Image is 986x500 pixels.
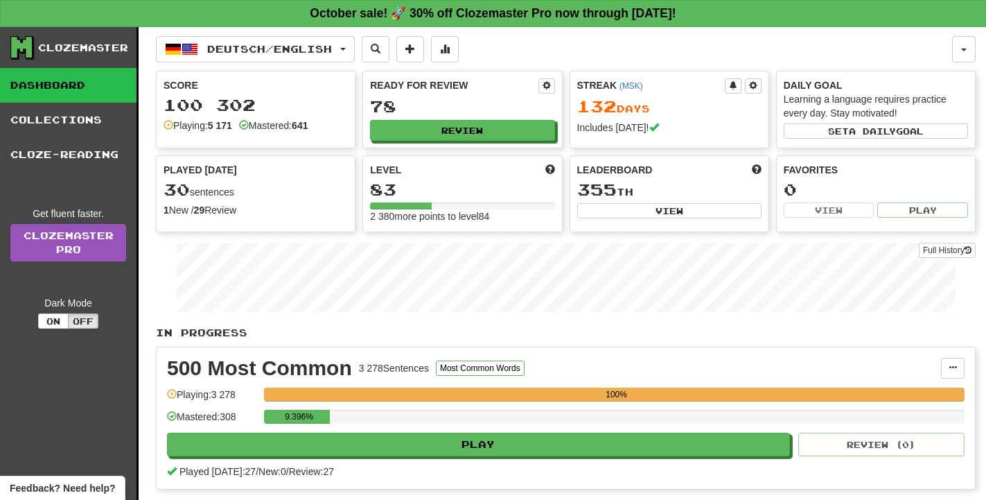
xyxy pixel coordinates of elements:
button: Most Common Words [436,361,525,376]
strong: October sale! 🚀 30% off Clozemaster Pro now through [DATE]! [310,6,676,20]
span: 355 [577,180,617,199]
div: Mastered: [239,119,308,132]
button: Off [68,313,98,329]
a: (MSK) [619,81,643,91]
strong: 641 [292,120,308,131]
div: 83 [370,181,554,198]
button: Full History [919,243,976,258]
span: Level [370,163,401,177]
p: In Progress [156,326,976,340]
div: Streak [577,78,725,92]
div: th [577,181,761,199]
div: Mastered: 308 [167,410,257,433]
span: New: 0 [258,466,286,477]
button: Seta dailygoal [784,123,968,139]
div: Daily Goal [784,78,968,92]
div: 3 278 Sentences [359,361,429,375]
span: 132 [577,96,617,116]
span: Played [DATE]: 27 [179,466,256,477]
button: Review (0) [798,433,965,456]
span: This week in points, UTC [752,163,761,177]
div: Dark Mode [10,296,126,310]
a: ClozemasterPro [10,224,126,261]
button: On [38,313,69,329]
strong: 5 171 [208,120,232,131]
div: 100% [268,388,965,402]
strong: 29 [194,205,205,216]
div: Score [164,78,348,92]
span: Deutsch / English [207,43,332,55]
div: Day s [577,98,761,116]
span: Leaderboard [577,163,653,177]
button: Add sentence to collection [396,36,424,62]
div: 0 [784,181,968,198]
div: 100 302 [164,96,348,114]
div: sentences [164,181,348,199]
div: Playing: [164,119,232,132]
div: Includes [DATE]! [577,121,761,135]
button: Review [370,120,554,141]
div: 500 Most Common [167,358,352,379]
span: / [286,466,289,477]
div: Learning a language requires practice every day. Stay motivated! [784,92,968,120]
button: View [784,202,874,218]
span: Open feedback widget [10,481,115,495]
span: Review: 27 [289,466,334,477]
div: 78 [370,98,554,115]
div: Clozemaster [38,41,128,55]
span: Played [DATE] [164,163,237,177]
strong: 1 [164,205,169,216]
button: View [577,203,761,218]
div: Get fluent faster. [10,207,126,221]
span: a daily [849,126,896,136]
button: Play [877,202,968,218]
div: 2 380 more points to level 84 [370,209,554,223]
button: Deutsch/English [156,36,355,62]
div: New / Review [164,203,348,217]
div: 9.396% [268,410,330,424]
button: Play [167,433,790,456]
span: / [256,466,258,477]
button: More stats [431,36,459,62]
div: Favorites [784,163,968,177]
span: 30 [164,180,190,199]
button: Search sentences [362,36,389,62]
div: Ready for Review [370,78,538,92]
div: Playing: 3 278 [167,388,257,411]
span: Score more points to level up [545,163,555,177]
